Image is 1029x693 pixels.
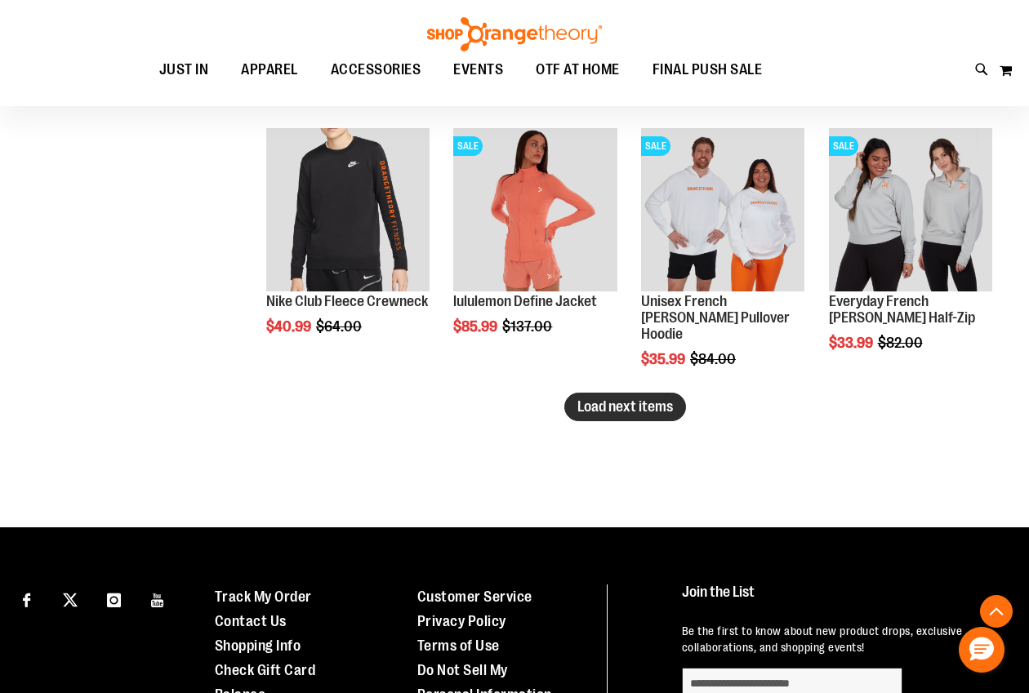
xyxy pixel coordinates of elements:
a: EVENTS [437,51,519,89]
a: Contact Us [215,613,287,629]
a: Product image for Nike Club Fleece Crewneck [266,128,430,294]
a: APPAREL [225,51,314,88]
span: APPAREL [241,51,298,88]
span: SALE [453,136,483,156]
a: Product image for Everyday French Terry 1/2 ZipSALE [829,128,992,294]
span: Load next items [577,398,673,415]
span: $35.99 [641,351,688,367]
a: Customer Service [417,589,532,605]
img: Twitter [63,593,78,607]
img: Product image for Everyday French Terry 1/2 Zip [829,128,992,291]
a: Visit our X page [56,584,85,613]
a: Track My Order [215,589,312,605]
span: $137.00 [502,318,555,335]
span: SALE [829,136,858,156]
button: Back To Top [980,595,1013,628]
button: Hello, have a question? Let’s chat. [959,627,1004,673]
span: $84.00 [690,351,738,367]
span: SALE [641,136,670,156]
a: Product image for lululemon Define JacketSALE [453,128,617,294]
img: Product image for lululemon Define Jacket [453,128,617,291]
img: Product image for Unisex French Terry Pullover Hoodie [641,128,804,291]
a: Visit our Instagram page [100,584,128,613]
h4: Join the List [682,584,1000,615]
span: $82.00 [878,335,925,351]
div: product [445,120,625,376]
span: FINAL PUSH SALE [653,51,763,88]
a: JUST IN [143,51,225,89]
a: Terms of Use [417,637,500,654]
a: Shopping Info [215,637,301,654]
span: $40.99 [266,318,314,335]
span: OTF AT HOME [536,51,620,88]
span: EVENTS [453,51,503,88]
div: product [633,120,813,409]
a: Everyday French [PERSON_NAME] Half-Zip [829,293,975,326]
button: Load next items [564,393,686,421]
span: $33.99 [829,335,875,351]
a: ACCESSORIES [314,51,438,89]
a: FINAL PUSH SALE [636,51,779,89]
span: ACCESSORIES [331,51,421,88]
a: Visit our Facebook page [12,584,41,613]
a: lululemon Define Jacket [453,293,597,309]
a: Visit our Youtube page [144,584,172,613]
img: Shop Orangetheory [425,17,604,51]
div: product [821,120,1000,393]
a: Unisex French [PERSON_NAME] Pullover Hoodie [641,293,790,342]
a: OTF AT HOME [519,51,636,89]
a: Nike Club Fleece Crewneck [266,293,428,309]
img: Product image for Nike Club Fleece Crewneck [266,128,430,291]
a: Product image for Unisex French Terry Pullover HoodieSALE [641,128,804,294]
p: Be the first to know about new product drops, exclusive collaborations, and shopping events! [682,623,1000,655]
span: JUST IN [159,51,209,88]
span: $85.99 [453,318,500,335]
a: Privacy Policy [417,613,506,629]
span: $64.00 [316,318,364,335]
div: product [258,120,438,376]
